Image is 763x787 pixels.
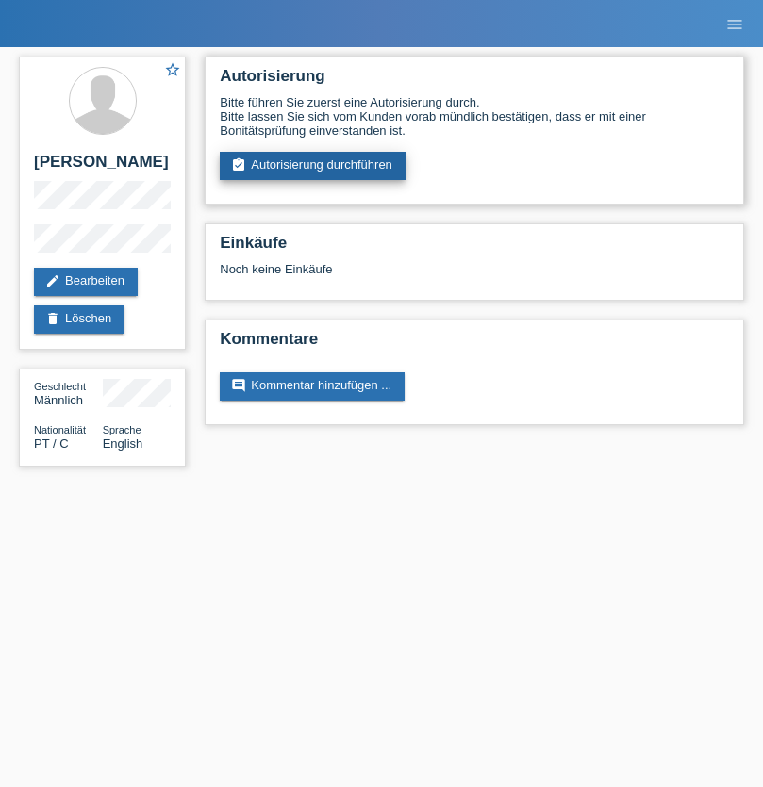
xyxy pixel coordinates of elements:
[164,61,181,78] i: star_border
[164,61,181,81] a: star_border
[34,436,69,451] span: Portugal / C / 18.07.1998
[220,372,405,401] a: commentKommentar hinzufügen ...
[220,152,406,180] a: assignment_turned_inAutorisierung durchführen
[220,67,729,95] h2: Autorisierung
[220,330,729,358] h2: Kommentare
[716,18,754,29] a: menu
[103,424,141,435] span: Sprache
[220,262,729,290] div: Noch keine Einkäufe
[34,268,138,296] a: editBearbeiten
[34,381,86,392] span: Geschlecht
[34,153,171,181] h2: [PERSON_NAME]
[220,95,729,138] div: Bitte führen Sie zuerst eine Autorisierung durch. Bitte lassen Sie sich vom Kunden vorab mündlich...
[45,273,60,288] i: edit
[34,305,124,334] a: deleteLöschen
[103,436,143,451] span: English
[34,424,86,435] span: Nationalität
[725,15,744,34] i: menu
[34,379,103,407] div: Männlich
[231,378,246,393] i: comment
[231,157,246,172] i: assignment_turned_in
[220,234,729,262] h2: Einkäufe
[45,311,60,326] i: delete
